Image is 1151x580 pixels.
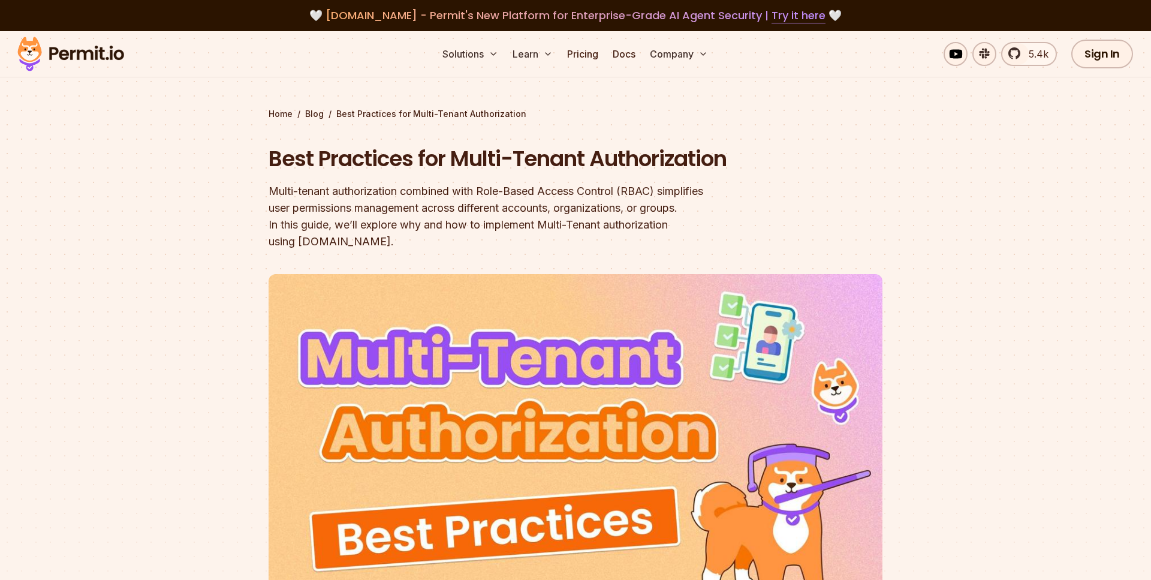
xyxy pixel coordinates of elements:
img: Permit logo [12,34,129,74]
div: 🤍 🤍 [29,7,1122,24]
a: Docs [608,42,640,66]
a: Try it here [772,8,825,23]
a: Home [269,108,293,120]
a: Blog [305,108,324,120]
span: [DOMAIN_NAME] - Permit's New Platform for Enterprise-Grade AI Agent Security | [326,8,825,23]
div: / / [269,108,882,120]
a: 5.4k [1001,42,1057,66]
button: Company [645,42,713,66]
span: 5.4k [1022,47,1048,61]
a: Sign In [1071,40,1133,68]
h1: Best Practices for Multi-Tenant Authorization [269,144,729,174]
button: Learn [508,42,558,66]
button: Solutions [438,42,503,66]
div: Multi-tenant authorization combined with Role-Based Access Control (RBAC) simplifies user permiss... [269,183,729,250]
a: Pricing [562,42,603,66]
